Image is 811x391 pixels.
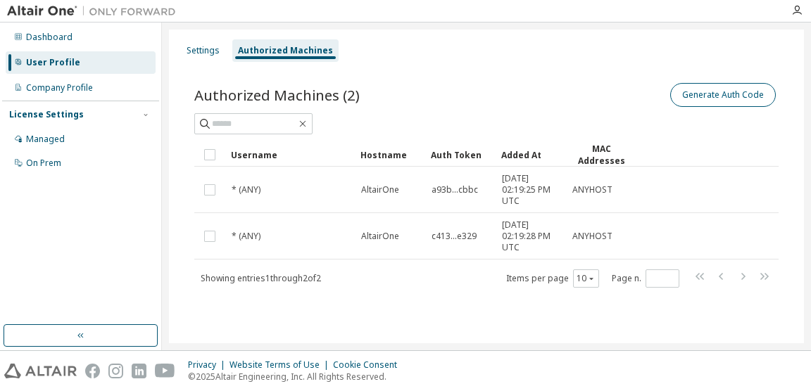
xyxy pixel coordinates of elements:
[238,45,333,56] div: Authorized Machines
[232,231,260,242] span: * (ANY)
[502,219,560,253] span: [DATE] 02:19:28 PM UTC
[26,134,65,145] div: Managed
[572,231,612,242] span: ANYHOST
[577,273,596,284] button: 10
[230,359,333,371] div: Website Terms of Use
[9,109,84,120] div: License Settings
[26,82,93,94] div: Company Profile
[85,364,100,378] img: facebook.svg
[333,359,405,371] div: Cookie Consent
[26,158,61,169] div: On Prem
[7,4,183,18] img: Altair One
[4,364,77,378] img: altair_logo.svg
[108,364,123,378] img: instagram.svg
[432,231,477,242] span: c413...e329
[670,83,776,107] button: Generate Auth Code
[361,184,399,195] span: AltairOne
[201,272,321,284] span: Showing entries 1 through 2 of 2
[232,184,260,195] span: * (ANY)
[188,359,230,371] div: Privacy
[188,371,405,383] p: © 2025 Altair Engineering, Inc. All Rights Reserved.
[360,143,420,166] div: Hostname
[612,269,679,288] span: Page n.
[132,364,146,378] img: linkedin.svg
[187,45,220,56] div: Settings
[431,143,490,166] div: Auth Token
[572,184,612,195] span: ANYHOST
[502,173,560,207] span: [DATE] 02:19:25 PM UTC
[572,143,631,167] div: MAC Addresses
[361,231,399,242] span: AltairOne
[155,364,175,378] img: youtube.svg
[506,269,599,288] span: Items per page
[501,143,560,166] div: Added At
[26,32,73,43] div: Dashboard
[194,85,360,105] span: Authorized Machines (2)
[432,184,478,195] span: a93b...cbbc
[26,57,80,68] div: User Profile
[231,143,349,166] div: Username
